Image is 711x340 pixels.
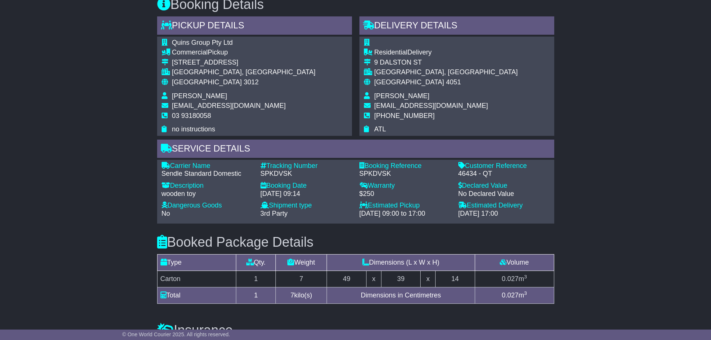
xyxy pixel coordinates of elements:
div: Tracking Number [261,162,352,170]
td: 14 [435,271,475,287]
td: x [367,271,381,287]
div: 9 DALSTON ST [374,59,518,67]
div: Booking Date [261,182,352,190]
span: 0.027 [502,291,518,299]
td: 49 [327,271,367,287]
div: Booking Reference [359,162,451,170]
div: 46434 - QT [458,170,550,178]
div: [STREET_ADDRESS] [172,59,316,67]
span: [GEOGRAPHIC_DATA] [172,78,242,86]
span: [EMAIL_ADDRESS][DOMAIN_NAME] [172,102,286,109]
div: Description [162,182,253,190]
span: Residential [374,49,408,56]
td: m [475,271,554,287]
td: 1 [236,271,276,287]
td: Qty. [236,254,276,271]
span: [PERSON_NAME] [374,92,430,100]
div: Customer Reference [458,162,550,170]
td: Weight [276,254,327,271]
td: Dimensions in Centimetres [327,287,475,303]
td: m [475,287,554,303]
td: kilo(s) [276,287,327,303]
span: no instructions [172,125,215,133]
span: 7 [290,291,294,299]
div: Carrier Name [162,162,253,170]
div: Shipment type [261,202,352,210]
div: Estimated Pickup [359,202,451,210]
span: © One World Courier 2025. All rights reserved. [122,331,230,337]
div: [GEOGRAPHIC_DATA], [GEOGRAPHIC_DATA] [374,68,518,77]
span: 0.027 [502,275,518,283]
sup: 3 [524,274,527,280]
div: Warranty [359,182,451,190]
h3: Insurance [157,323,554,338]
div: No Declared Value [458,190,550,198]
div: $250 [359,190,451,198]
span: ATL [374,125,386,133]
div: SPKDVSK [261,170,352,178]
td: Total [157,287,236,303]
div: [DATE] 09:00 to 17:00 [359,210,451,218]
td: 1 [236,287,276,303]
td: Dimensions (L x W x H) [327,254,475,271]
div: wooden toy [162,190,253,198]
div: Declared Value [458,182,550,190]
span: [PHONE_NUMBER] [374,112,435,119]
div: [DATE] 09:14 [261,190,352,198]
span: 4051 [446,78,461,86]
td: 39 [381,271,421,287]
td: Carton [157,271,236,287]
span: No [162,210,170,217]
div: Service Details [157,140,554,160]
span: 3012 [244,78,259,86]
div: Sendle Standard Domestic [162,170,253,178]
span: Quins Group Pty Ltd [172,39,233,46]
div: [GEOGRAPHIC_DATA], [GEOGRAPHIC_DATA] [172,68,316,77]
div: Dangerous Goods [162,202,253,210]
td: Type [157,254,236,271]
sup: 3 [524,290,527,296]
span: [PERSON_NAME] [172,92,227,100]
div: Pickup Details [157,16,352,37]
div: Pickup [172,49,316,57]
div: Delivery [374,49,518,57]
td: Volume [475,254,554,271]
td: 7 [276,271,327,287]
div: SPKDVSK [359,170,451,178]
div: Delivery Details [359,16,554,37]
span: 3rd Party [261,210,288,217]
h3: Booked Package Details [157,235,554,250]
div: Estimated Delivery [458,202,550,210]
div: [DATE] 17:00 [458,210,550,218]
span: [EMAIL_ADDRESS][DOMAIN_NAME] [374,102,488,109]
span: 03 93180058 [172,112,211,119]
td: x [421,271,435,287]
span: Commercial [172,49,208,56]
span: [GEOGRAPHIC_DATA] [374,78,444,86]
